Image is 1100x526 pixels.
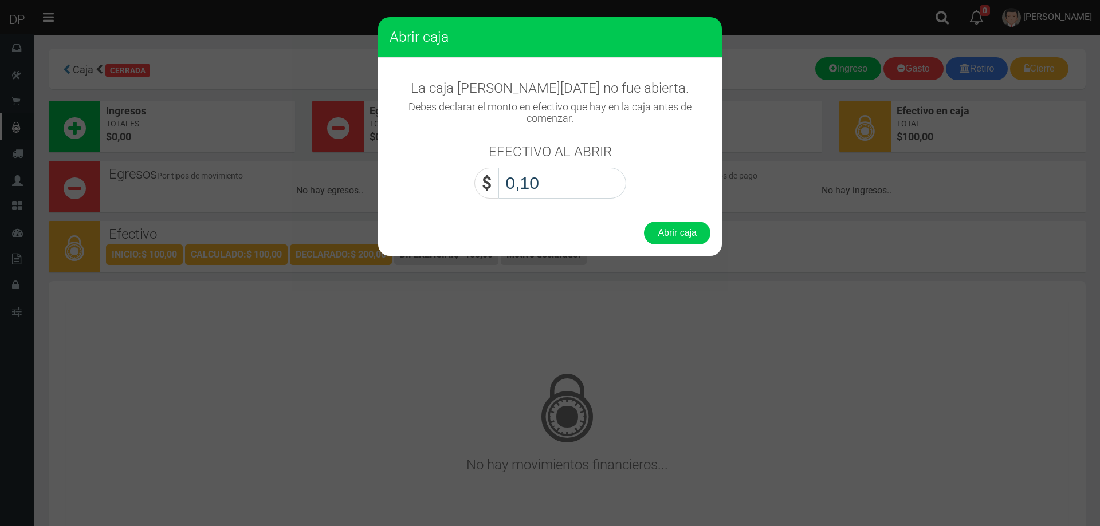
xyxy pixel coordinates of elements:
[482,173,492,193] strong: $
[390,101,710,124] h4: Debes declarar el monto en efectivo que hay en la caja antes de comenzar.
[489,144,612,159] h3: EFECTIVO AL ABRIR
[390,81,710,96] h3: La caja [PERSON_NAME][DATE] no fue abierta.
[644,222,710,244] button: Abrir caja
[390,29,710,46] h3: Abrir caja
